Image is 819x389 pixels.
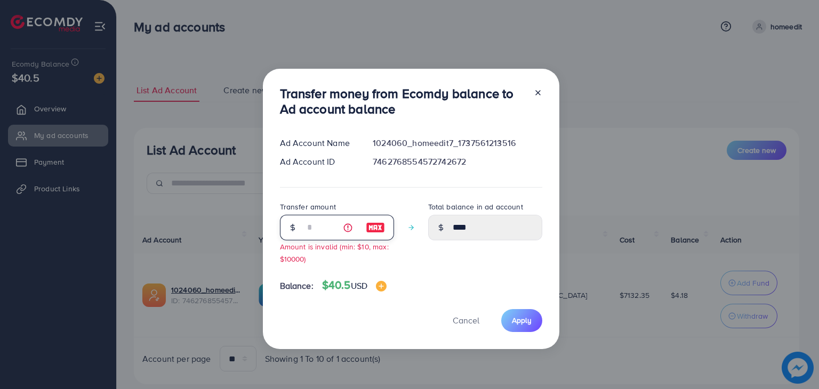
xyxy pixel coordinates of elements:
div: Ad Account Name [271,137,365,149]
h3: Transfer money from Ecomdy balance to Ad account balance [280,86,525,117]
div: 1024060_homeedit7_1737561213516 [364,137,550,149]
div: Ad Account ID [271,156,365,168]
h4: $40.5 [322,279,387,292]
button: Apply [501,309,542,332]
span: Cancel [453,314,479,326]
small: Amount is invalid (min: $10, max: $10000) [280,241,389,264]
button: Cancel [439,309,493,332]
span: Balance: [280,280,314,292]
div: 7462768554572742672 [364,156,550,168]
span: USD [351,280,367,291]
img: image [366,221,385,234]
label: Transfer amount [280,201,336,212]
img: image [376,281,387,291]
label: Total balance in ad account [428,201,523,212]
span: Apply [512,315,532,326]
